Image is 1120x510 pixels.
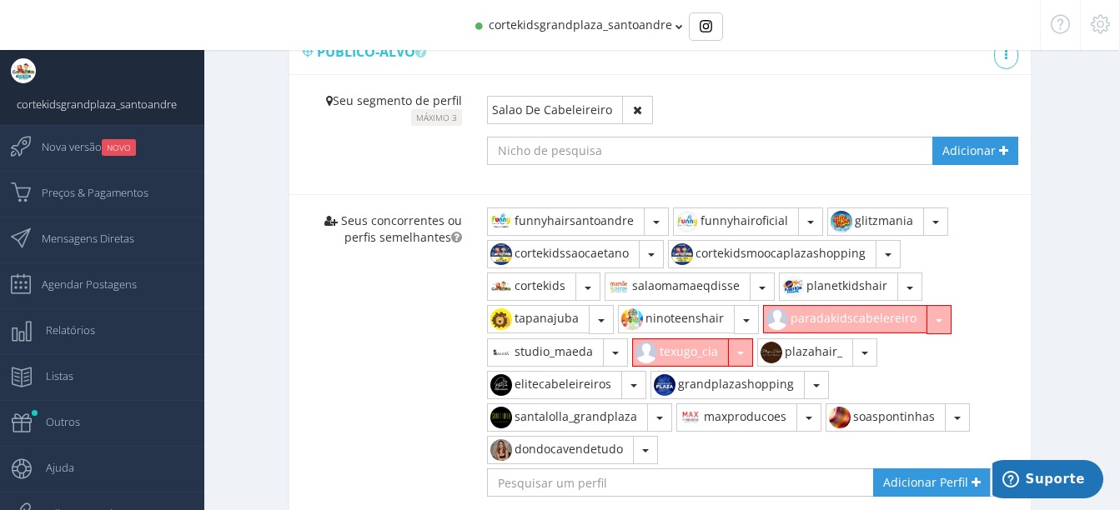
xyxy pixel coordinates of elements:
small: NOVO [102,139,136,156]
button: dondocavendetudo [487,436,634,464]
button: paradakidscabelereiro [763,305,927,333]
button: soaspontinhas [826,403,946,432]
span: Seus concorrentes ou perfis semelhantes [341,212,462,245]
img: 404274841_226748263774011_5226112030827771308_n.jpg [828,208,855,235]
input: Pesquisar um perfil [487,468,874,497]
button: cortekids [487,272,576,301]
img: 537509032_18524796445052806_2687444853425470369_n.jpg [651,372,678,398]
button: santalolla_grandplaza [487,403,648,432]
span: Mensagens Diretas [25,217,134,259]
img: default_instagram_user.jpg [764,306,791,332]
button: cortekidsmoocaplazashopping [668,240,876,268]
img: 358162137_1635831773587620_9220049159621923048_n.jpg [488,273,515,300]
img: 472387071_596885693045166_1983184494631786899_n.jpg [488,437,515,463]
img: 434580265_402988912349158_1602717348676280497_n.jpg [619,306,645,332]
img: 323596204_165096239575363_3167327464889889991_n.jpg [488,208,515,235]
button: studio_maeda [487,338,604,367]
img: 416321999_6507760542661424_7025805203059134887_n.jpg [488,404,515,431]
img: 305066998_598143188468370_7618159868168061915_n.jpg [605,273,632,300]
img: 416161494_887741783019727_8034558151143344254_n.jpg [758,339,785,366]
button: plazahair_ [757,338,853,367]
button: texugo_cia [632,338,729,367]
small: Máximo 3 [411,109,462,126]
input: Nicho de pesquisa [487,137,905,165]
button: maxproducoes [676,403,797,432]
img: 242986993_116979540751787_4072235514398566257_n.jpg [488,241,515,267]
img: 97284851_1107386022958742_1377865859774545920_n.jpg [826,404,853,431]
img: 354145860_940813433893450_1529621014198972995_n.jpg [488,306,515,332]
img: 11312049_862923057114574_1610970838_a.jpg [674,208,701,235]
a: Adicionar [932,137,1018,165]
span: Adicionar Perfil [883,474,968,490]
button: grandplazashopping [650,371,805,399]
button: planetkidshair [779,272,898,301]
button: glitzmania [827,207,924,236]
span: Preços & Pagamentos [25,172,148,213]
iframe: Abre um widget para que você possa encontrar mais informações [992,460,1103,502]
button: elitecabeleireiros [487,371,622,399]
span: Relatórios [29,309,95,351]
img: 286702666_564785028586816_3663961443047743321_n.jpg [488,372,515,398]
span: Ajuda [29,447,74,488]
span: Adicionar [942,142,996,158]
div: Seu segmento de perfil [289,76,475,138]
button: funnyhairsantoandre [487,207,645,236]
button: cortekidssaocaetano [487,240,640,268]
div: Basic example [689,12,723,41]
img: 552936982_18062322923593883_545408367674414000_n.jpg [780,273,806,300]
span: Agendar Postagens [25,263,137,305]
span: cortekidsgrandplaza_santoandre [489,17,672,32]
img: 245575902_263663982204211_7012975267651434834_n.jpg [669,241,696,267]
button: salaomamaeqdisse [605,272,751,301]
button: Salao De Cabeleireiro [487,96,623,124]
button: tapanajuba [487,305,590,333]
img: User Image [11,58,36,83]
button: funnyhairoficial [673,207,799,236]
img: Instagram_simple_icon.svg [700,20,712,32]
span: Público-alvo [317,42,433,61]
span: Outros [29,401,80,442]
img: default_instagram_user.jpg [633,339,660,366]
span: Listas [29,355,73,397]
span: Nova versão [25,126,136,167]
a: Adicionar Perfil [873,468,991,497]
button: ninoteenshair [618,305,735,333]
img: 75341301_438160550436714_3591631229792813056_n.jpg [488,339,515,366]
img: 447604888_832082345464034_1664443156329735932_n.jpg [677,404,704,431]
